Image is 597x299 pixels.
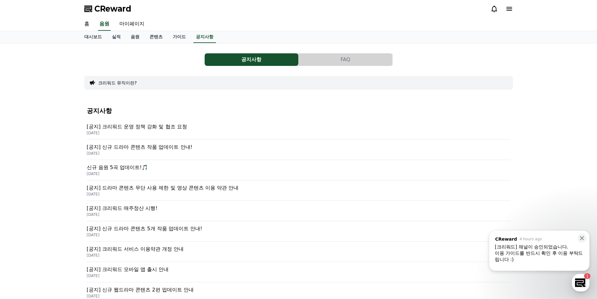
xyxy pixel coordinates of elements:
span: 1 [64,199,66,204]
a: [공지] 드라마 콘텐츠 무단 사용 제한 및 영상 콘텐츠 이용 약관 안내 [DATE] [87,180,511,201]
button: 크리워드 뮤직이란? [98,80,137,86]
a: 홈 [79,18,94,31]
a: [공지] 크리워드 운영 정책 강화 및 협조 요청 [DATE] [87,119,511,140]
a: [공지] 신규 드라마 콘텐츠 5개 작품 업데이트 안내! [DATE] [87,221,511,242]
p: [DATE] [87,171,511,176]
p: [DATE] [87,273,511,278]
a: Home [2,199,41,215]
a: 음원 [98,18,111,31]
p: [DATE] [87,232,511,238]
span: Home [16,208,27,213]
a: [공지] 크리워드 서비스 이용약관 개정 안내 [DATE] [87,242,511,262]
a: 대시보드 [79,31,107,43]
a: 1Messages [41,199,81,215]
a: Settings [81,199,120,215]
p: [공지] 신규 웹드라마 콘텐츠 2편 업데이트 안내 [87,286,511,294]
p: [공지] 드라마 콘텐츠 무단 사용 제한 및 영상 콘텐츠 이용 약관 안내 [87,184,511,192]
a: [공지] 크리워드 매주정산 시행! [DATE] [87,201,511,221]
p: [DATE] [87,151,511,156]
a: 음원 [126,31,144,43]
p: [공지] 크리워드 서비스 이용약관 개정 안내 [87,245,511,253]
span: CReward [94,4,131,14]
p: [DATE] [87,212,511,217]
span: Settings [93,208,108,213]
a: 신규 음원 5곡 업데이트!🎵 [DATE] [87,160,511,180]
p: [공지] 크리워드 운영 정책 강화 및 협조 요청 [87,123,511,131]
p: [공지] 크리워드 매주정산 시행! [87,205,511,212]
a: 콘텐츠 [144,31,168,43]
h4: 공지사항 [87,107,511,114]
p: [DATE] [87,253,511,258]
button: FAQ [299,53,392,66]
a: 마이페이지 [114,18,149,31]
p: [DATE] [87,192,511,197]
a: [공지] 신규 드라마 콘텐츠 작품 업데이트 안내! [DATE] [87,140,511,160]
a: 가이드 [168,31,191,43]
p: [DATE] [87,131,511,136]
p: [공지] 신규 드라마 콘텐츠 5개 작품 업데이트 안내! [87,225,511,232]
a: 공지사항 [193,31,216,43]
button: 공지사항 [205,53,298,66]
p: [공지] 크리워드 모바일 앱 출시 안내 [87,266,511,273]
span: Messages [52,209,71,214]
a: [공지] 크리워드 모바일 앱 출시 안내 [DATE] [87,262,511,282]
a: CReward [84,4,131,14]
p: 신규 음원 5곡 업데이트!🎵 [87,164,511,171]
p: [DATE] [87,294,511,299]
p: [공지] 신규 드라마 콘텐츠 작품 업데이트 안내! [87,143,511,151]
a: 실적 [107,31,126,43]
